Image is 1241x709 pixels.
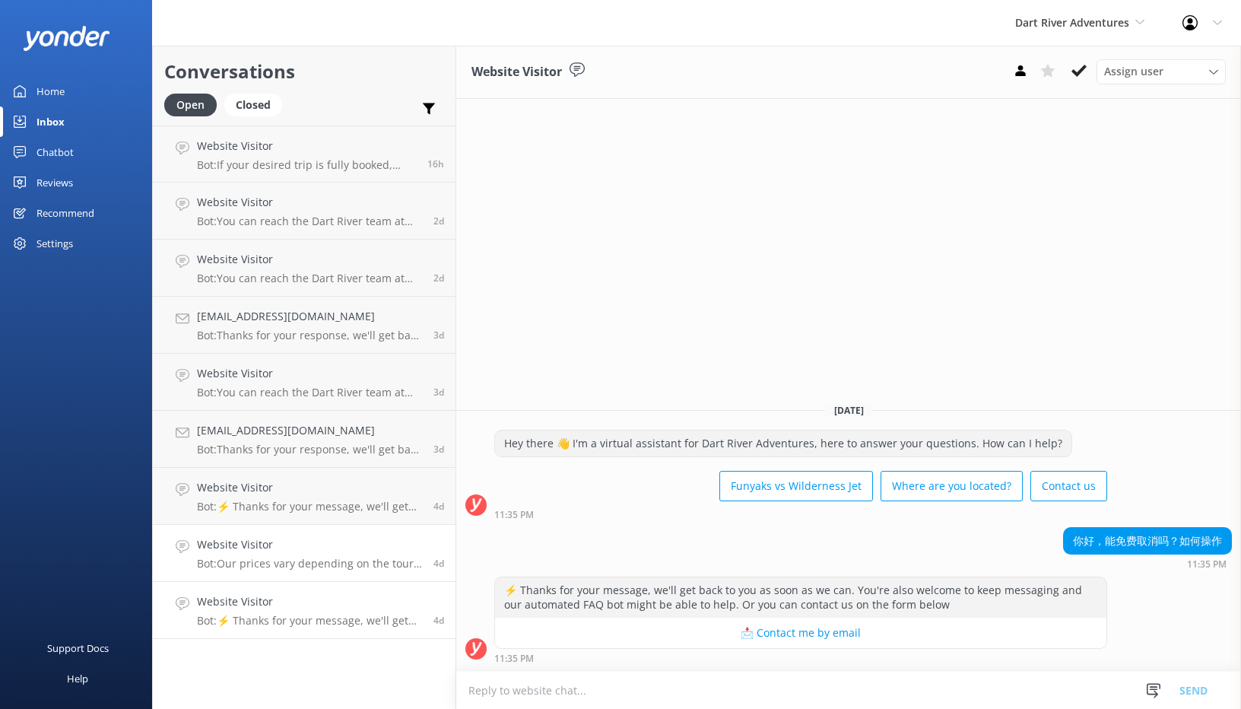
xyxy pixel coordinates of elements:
a: Closed [224,96,290,113]
div: Sep 02 2025 11:35pm (UTC +12:00) Pacific/Auckland [494,509,1107,520]
button: Where are you located? [881,471,1023,501]
div: Hey there 👋 I'm a virtual assistant for Dart River Adventures, here to answer your questions. How... [495,431,1071,456]
button: 📩 Contact me by email [495,618,1106,648]
span: Sep 03 2025 11:32am (UTC +12:00) Pacific/Auckland [433,443,444,456]
h4: Website Visitor [197,138,416,154]
span: Sep 03 2025 04:51am (UTC +12:00) Pacific/Auckland [433,557,444,570]
div: Support Docs [47,633,109,663]
p: Bot: ⚡ Thanks for your message, we'll get back to you as soon as we can. You're also welcome to k... [197,500,422,513]
a: Website VisitorBot:You can reach the Dart River team at [PHONE_NUMBER] (within [GEOGRAPHIC_DATA])... [153,240,455,297]
div: Home [36,76,65,107]
a: Website VisitorBot:You can reach the Dart River team at [PHONE_NUMBER] (within [GEOGRAPHIC_DATA])... [153,354,455,411]
span: Sep 03 2025 01:12pm (UTC +12:00) Pacific/Auckland [433,386,444,399]
span: Sep 02 2025 11:35pm (UTC +12:00) Pacific/Auckland [433,614,444,627]
span: Dart River Adventures [1015,15,1129,30]
p: Bot: Our prices vary depending on the tour, season, group size, and fare type. For the most up-to... [197,557,422,571]
strong: 11:35 PM [494,654,534,663]
div: Open [164,94,217,116]
a: [EMAIL_ADDRESS][DOMAIN_NAME]Bot:Thanks for your response, we'll get back to you as soon as we can... [153,411,455,468]
a: Website VisitorBot:⚡ Thanks for your message, we'll get back to you as soon as we can. You're als... [153,468,455,525]
h4: [EMAIL_ADDRESS][DOMAIN_NAME] [197,422,422,439]
a: Website VisitorBot:⚡ Thanks for your message, we'll get back to you as soon as we can. You're als... [153,582,455,639]
a: Open [164,96,224,113]
h4: Website Visitor [197,365,422,382]
button: Contact us [1030,471,1107,501]
div: 你好，能免费取消吗？如何操作 [1064,528,1231,554]
div: Recommend [36,198,94,228]
span: Sep 03 2025 08:02am (UTC +12:00) Pacific/Auckland [433,500,444,513]
a: [EMAIL_ADDRESS][DOMAIN_NAME]Bot:Thanks for your response, we'll get back to you as soon as we can... [153,297,455,354]
span: Sep 05 2025 07:32am (UTC +12:00) Pacific/Auckland [433,215,444,227]
h4: Website Visitor [197,593,422,610]
h4: Website Visitor [197,251,422,268]
div: Sep 02 2025 11:35pm (UTC +12:00) Pacific/Auckland [494,653,1107,663]
p: Bot: Thanks for your response, we'll get back to you as soon as we can during opening hours. [197,443,422,456]
div: Inbox [36,107,65,137]
img: yonder-white-logo.png [23,26,110,51]
a: Website VisitorBot:Our prices vary depending on the tour, season, group size, and fare type. For ... [153,525,455,582]
h4: Website Visitor [197,536,422,553]
span: Sep 03 2025 07:49pm (UTC +12:00) Pacific/Auckland [433,329,444,342]
h4: Website Visitor [197,479,422,496]
a: Website VisitorBot:You can reach the Dart River team at [PHONE_NUMBER] (within [GEOGRAPHIC_DATA])... [153,183,455,240]
p: Bot: You can reach the Dart River team at [PHONE_NUMBER] (within [GEOGRAPHIC_DATA]), 0800 327 853... [197,215,422,228]
h3: Website Visitor [471,62,562,82]
div: Chatbot [36,137,74,167]
div: Sep 02 2025 11:35pm (UTC +12:00) Pacific/Auckland [1063,558,1232,569]
div: Closed [224,94,282,116]
p: Bot: Thanks for your response, we'll get back to you as soon as we can during opening hours. [197,329,422,342]
h2: Conversations [164,57,444,86]
button: Funyaks vs Wilderness Jet [719,471,873,501]
p: Bot: You can reach the Dart River team at [PHONE_NUMBER] (within [GEOGRAPHIC_DATA]), 0800 327 853... [197,386,422,399]
strong: 11:35 PM [494,510,534,520]
div: Assign User [1097,59,1226,84]
span: Assign user [1104,63,1163,80]
div: Reviews [36,167,73,198]
p: Bot: You can reach the Dart River team at [PHONE_NUMBER] (within [GEOGRAPHIC_DATA]), 0800 327 853... [197,272,422,285]
div: Help [67,663,88,694]
span: Sep 04 2025 05:09pm (UTC +12:00) Pacific/Auckland [433,272,444,285]
p: Bot: If your desired trip is fully booked, please call [PHONE_NUMBER] to join our waitlist. We’ll... [197,158,416,172]
strong: 11:35 PM [1187,560,1227,569]
h4: [EMAIL_ADDRESS][DOMAIN_NAME] [197,308,422,325]
span: [DATE] [825,404,873,417]
span: Sep 06 2025 05:06pm (UTC +12:00) Pacific/Auckland [427,157,444,170]
h4: Website Visitor [197,194,422,211]
a: Website VisitorBot:If your desired trip is fully booked, please call [PHONE_NUMBER] to join our w... [153,126,455,183]
p: Bot: ⚡ Thanks for your message, we'll get back to you as soon as we can. You're also welcome to k... [197,614,422,628]
div: ⚡ Thanks for your message, we'll get back to you as soon as we can. You're also welcome to keep m... [495,577,1106,618]
div: Settings [36,228,73,259]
